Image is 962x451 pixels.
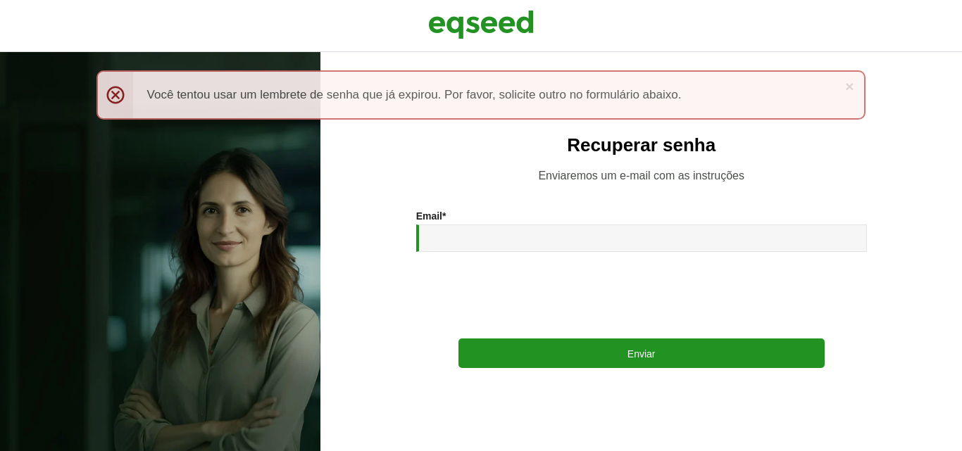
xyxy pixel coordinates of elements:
[535,266,749,321] iframe: reCAPTCHA
[428,7,534,42] img: EqSeed Logo
[349,169,934,182] p: Enviaremos um e-mail com as instruções
[349,135,934,155] h2: Recuperar senha
[442,210,446,222] span: Este campo é obrigatório.
[845,79,854,94] a: ×
[96,70,866,120] div: Você tentou usar um lembrete de senha que já expirou. Por favor, solicite outro no formulário aba...
[458,338,825,368] button: Enviar
[416,211,446,221] label: Email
